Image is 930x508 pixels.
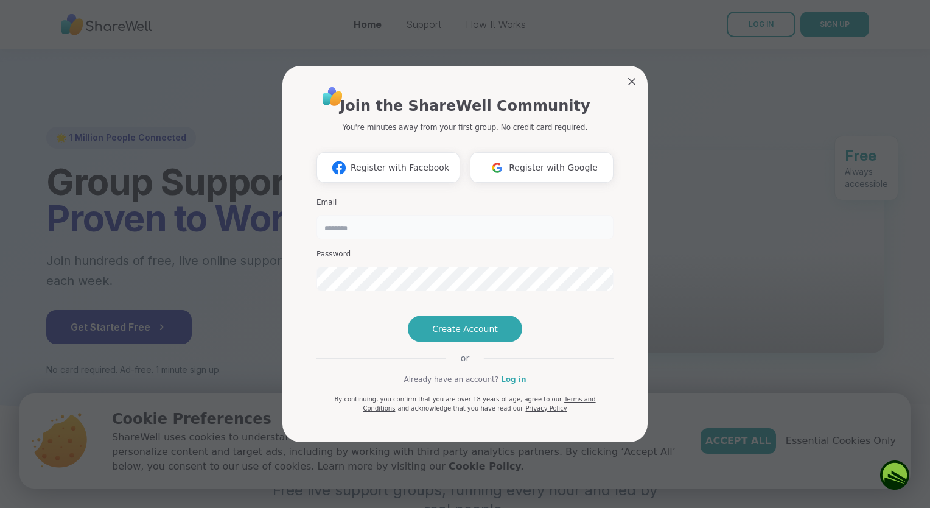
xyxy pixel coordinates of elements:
[525,405,567,412] a: Privacy Policy
[408,316,522,342] button: Create Account
[327,157,351,179] img: ShareWell Logomark
[319,83,346,110] img: ShareWell Logo
[351,161,449,174] span: Register with Facebook
[340,95,590,117] h1: Join the ShareWell Community
[446,352,484,364] span: or
[501,374,526,385] a: Log in
[334,396,562,403] span: By continuing, you confirm that you are over 18 years of age, agree to our
[316,197,614,208] h3: Email
[432,323,498,335] span: Create Account
[486,157,509,179] img: ShareWell Logomark
[363,396,595,412] a: Terms and Conditions
[397,405,523,412] span: and acknowledge that you have read our
[343,122,587,133] p: You're minutes away from your first group. No credit card required.
[470,152,614,183] button: Register with Google
[509,161,598,174] span: Register with Google
[404,374,498,385] span: Already have an account?
[316,152,460,183] button: Register with Facebook
[316,249,614,259] h3: Password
